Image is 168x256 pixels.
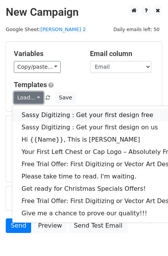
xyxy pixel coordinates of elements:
a: Preview [33,218,67,233]
span: Daily emails left: 50 [111,25,162,34]
h5: Variables [14,50,78,58]
h2: New Campaign [6,6,162,19]
a: Copy/paste... [14,61,61,73]
h5: Email column [90,50,155,58]
a: Daily emails left: 50 [111,26,162,32]
a: Send Test Email [69,218,127,233]
a: [PERSON_NAME] 2 [40,26,86,32]
button: Save [55,92,75,104]
iframe: Chat Widget [130,219,168,256]
a: Load... [14,92,43,104]
a: Templates [14,81,47,89]
small: Google Sheet: [6,26,86,32]
a: Send [6,218,31,233]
